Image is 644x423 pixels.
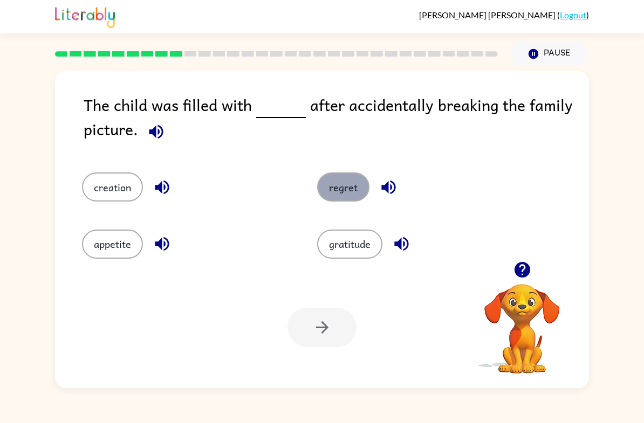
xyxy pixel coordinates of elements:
button: gratitude [317,230,382,259]
img: Literably [55,4,115,28]
button: appetite [82,230,143,259]
a: Logout [560,10,586,20]
video: Your browser must support playing .mp4 files to use Literably. Please try using another browser. [468,267,576,375]
div: ( ) [419,10,589,20]
button: creation [82,172,143,202]
button: Pause [511,41,589,66]
div: The child was filled with after accidentally breaking the family picture. [84,93,589,151]
button: regret [317,172,369,202]
span: [PERSON_NAME] [PERSON_NAME] [419,10,557,20]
